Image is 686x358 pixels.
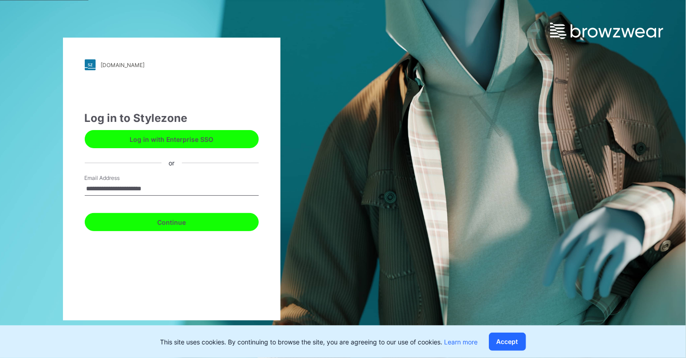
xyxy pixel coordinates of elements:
[85,59,259,70] a: [DOMAIN_NAME]
[85,213,259,231] button: Continue
[444,338,478,346] a: Learn more
[85,130,259,148] button: Log in with Enterprise SSO
[550,23,663,39] img: browzwear-logo.e42bd6dac1945053ebaf764b6aa21510.svg
[161,158,182,168] div: or
[85,59,96,70] img: stylezone-logo.562084cfcfab977791bfbf7441f1a819.svg
[101,62,145,68] div: [DOMAIN_NAME]
[489,333,526,351] button: Accept
[85,174,148,182] label: Email Address
[85,110,259,126] div: Log in to Stylezone
[160,337,478,347] p: This site uses cookies. By continuing to browse the site, you are agreeing to our use of cookies.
